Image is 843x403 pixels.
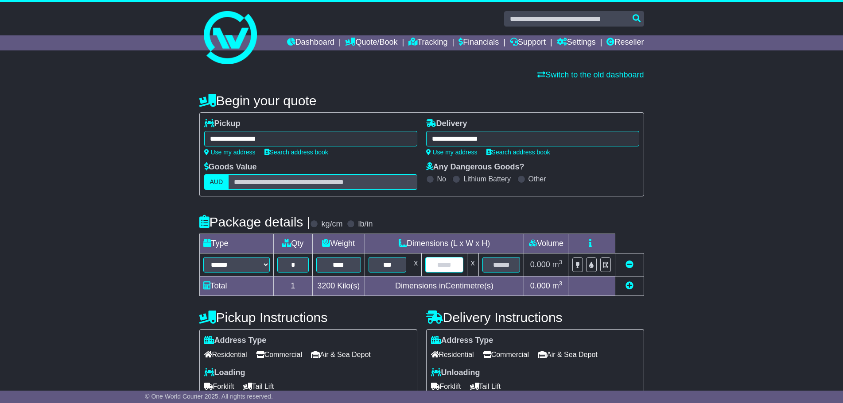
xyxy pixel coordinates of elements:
span: Forklift [431,380,461,393]
span: Tail Lift [470,380,501,393]
a: Tracking [408,35,447,50]
a: Use my address [204,149,256,156]
td: Type [199,234,273,253]
span: m [552,260,563,269]
label: AUD [204,174,229,190]
td: x [410,253,422,276]
a: Dashboard [287,35,334,50]
label: Address Type [431,336,493,345]
td: Qty [273,234,312,253]
span: Tail Lift [243,380,274,393]
a: Switch to the old dashboard [537,70,644,79]
a: Use my address [426,149,478,156]
a: Settings [557,35,596,50]
label: Pickup [204,119,241,129]
label: Address Type [204,336,267,345]
a: Search address book [486,149,550,156]
td: Dimensions in Centimetre(s) [365,276,524,296]
h4: Package details | [199,215,311,229]
td: Kilo(s) [312,276,365,296]
a: Financials [458,35,499,50]
a: Search address book [264,149,328,156]
span: Air & Sea Depot [538,348,598,361]
span: Residential [204,348,247,361]
span: m [552,281,563,290]
a: Support [510,35,546,50]
span: Air & Sea Depot [311,348,371,361]
label: No [437,175,446,183]
sup: 3 [559,259,563,265]
td: Dimensions (L x W x H) [365,234,524,253]
td: Total [199,276,273,296]
span: © One World Courier 2025. All rights reserved. [145,393,273,400]
label: Unloading [431,368,480,378]
td: x [467,253,478,276]
span: Residential [431,348,474,361]
label: Lithium Battery [463,175,511,183]
label: Goods Value [204,162,257,172]
a: Reseller [606,35,644,50]
h4: Delivery Instructions [426,310,644,325]
label: Loading [204,368,245,378]
span: 0.000 [530,281,550,290]
td: Weight [312,234,365,253]
span: Forklift [204,380,234,393]
a: Add new item [625,281,633,290]
a: Remove this item [625,260,633,269]
span: 0.000 [530,260,550,269]
td: 1 [273,276,312,296]
h4: Pickup Instructions [199,310,417,325]
label: kg/cm [321,219,342,229]
label: Other [528,175,546,183]
span: Commercial [256,348,302,361]
h4: Begin your quote [199,93,644,108]
td: Volume [524,234,568,253]
label: lb/in [358,219,373,229]
label: Any Dangerous Goods? [426,162,524,172]
span: 3200 [317,281,335,290]
sup: 3 [559,280,563,287]
a: Quote/Book [345,35,397,50]
label: Delivery [426,119,467,129]
span: Commercial [483,348,529,361]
